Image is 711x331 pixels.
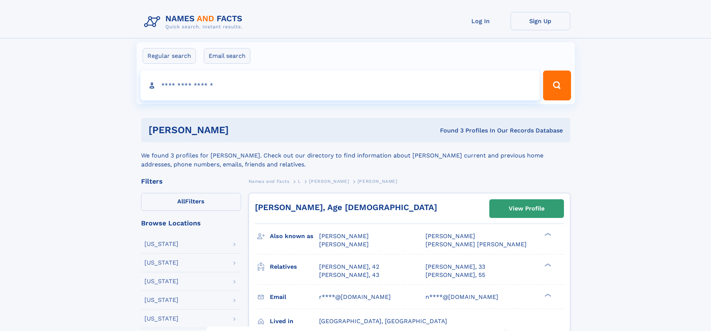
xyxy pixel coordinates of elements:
a: [PERSON_NAME], 55 [425,271,485,279]
span: L [298,179,301,184]
a: [PERSON_NAME] [309,177,349,186]
div: ❯ [543,232,552,237]
span: [PERSON_NAME] [358,179,397,184]
div: Browse Locations [141,220,241,227]
img: Logo Names and Facts [141,12,249,32]
span: [PERSON_NAME] [319,232,369,240]
div: ❯ [543,262,552,267]
span: [PERSON_NAME] [425,232,475,240]
span: [PERSON_NAME] [319,241,369,248]
h3: Email [270,291,319,303]
h3: Also known as [270,230,319,243]
a: L [298,177,301,186]
label: Regular search [143,48,196,64]
h1: [PERSON_NAME] [149,125,334,135]
label: Email search [204,48,250,64]
div: [US_STATE] [144,241,178,247]
div: Found 3 Profiles In Our Records Database [334,127,563,135]
a: [PERSON_NAME], Age [DEMOGRAPHIC_DATA] [255,203,437,212]
a: [PERSON_NAME], 33 [425,263,485,271]
span: [GEOGRAPHIC_DATA], [GEOGRAPHIC_DATA] [319,318,447,325]
span: [PERSON_NAME] [309,179,349,184]
div: We found 3 profiles for [PERSON_NAME]. Check out our directory to find information about [PERSON_... [141,142,570,169]
a: Names and Facts [249,177,290,186]
div: Filters [141,178,241,185]
button: Search Button [543,71,571,100]
div: [US_STATE] [144,316,178,322]
input: search input [140,71,540,100]
a: View Profile [490,200,564,218]
span: All [177,198,185,205]
h3: Lived in [270,315,319,328]
a: Sign Up [511,12,570,30]
a: [PERSON_NAME], 43 [319,271,379,279]
div: [US_STATE] [144,297,178,303]
div: View Profile [509,200,545,217]
span: [PERSON_NAME] [PERSON_NAME] [425,241,527,248]
a: [PERSON_NAME], 42 [319,263,379,271]
div: ❯ [543,293,552,297]
a: Log In [451,12,511,30]
div: [US_STATE] [144,260,178,266]
div: [US_STATE] [144,278,178,284]
h3: Relatives [270,260,319,273]
label: Filters [141,193,241,211]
